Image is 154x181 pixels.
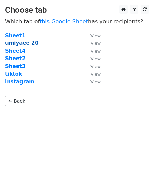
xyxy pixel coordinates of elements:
[90,64,101,69] small: View
[84,63,101,69] a: View
[90,33,101,38] small: View
[84,40,101,46] a: View
[90,41,101,46] small: View
[5,79,34,85] a: instagram
[90,79,101,85] small: View
[90,56,101,61] small: View
[84,71,101,77] a: View
[5,55,25,62] a: Sheet2
[5,71,22,77] a: tiktok
[120,148,154,181] iframe: Chat Widget
[5,48,25,54] a: Sheet4
[5,33,25,39] a: Sheet1
[5,18,149,25] p: Which tab of has your recipients?
[90,49,101,54] small: View
[84,55,101,62] a: View
[84,33,101,39] a: View
[84,79,101,85] a: View
[90,72,101,77] small: View
[40,18,88,25] a: this Google Sheet
[5,40,39,46] a: umiyaee 20
[5,63,25,69] a: Sheet3
[5,5,149,15] h3: Choose tab
[5,96,28,106] a: ← Back
[84,48,101,54] a: View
